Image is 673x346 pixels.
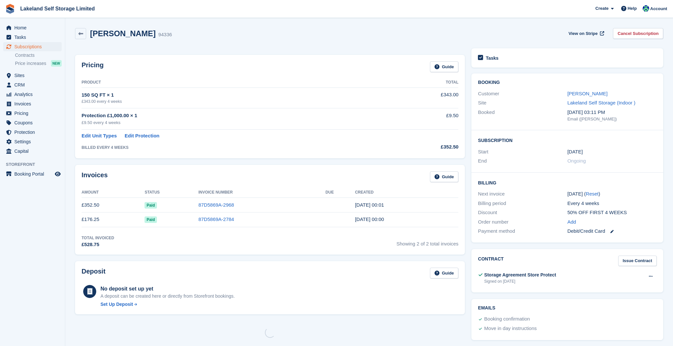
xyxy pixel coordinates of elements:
div: £343.00 every 4 weeks [82,99,389,104]
h2: Invoices [82,171,108,182]
span: Protection [14,128,54,137]
span: Coupons [14,118,54,127]
div: 94336 [158,31,172,39]
a: menu [3,42,62,51]
td: £343.00 [389,87,458,108]
div: Debit/Credit Card [567,228,657,235]
td: £176.25 [82,212,145,227]
a: menu [3,169,62,179]
h2: Emails [478,306,657,311]
h2: [PERSON_NAME] [90,29,156,38]
div: £9.50 every 4 weeks [82,119,389,126]
span: Help [628,5,637,12]
a: Issue Contract [618,256,657,266]
div: [DATE] 03:11 PM [567,109,657,116]
div: Order number [478,218,567,226]
div: Booking confirmation [484,315,530,323]
h2: Tasks [486,55,498,61]
a: Lakeland Self Storage Limited [18,3,98,14]
a: menu [3,33,62,42]
span: View on Stripe [569,30,598,37]
div: £352.50 [389,143,458,151]
td: £9.50 [389,108,458,130]
th: Invoice Number [198,187,326,198]
h2: Billing [478,179,657,186]
a: menu [3,71,62,80]
div: End [478,157,567,165]
div: Booked [478,109,567,122]
span: Storefront [6,161,65,168]
td: £352.50 [82,198,145,212]
span: Showing 2 of 2 total invoices [396,235,458,248]
h2: Deposit [82,268,105,278]
a: menu [3,90,62,99]
a: menu [3,109,62,118]
a: Add [567,218,576,226]
div: NEW [51,60,62,67]
div: Total Invoiced [82,235,114,241]
div: Email ([PERSON_NAME]) [567,116,657,122]
div: Set Up Deposit [100,301,133,308]
span: Price increases [15,60,46,67]
a: Contracts [15,52,62,58]
a: Reset [586,191,599,197]
span: Subscriptions [14,42,54,51]
span: CRM [14,80,54,89]
span: Create [595,5,608,12]
th: Due [326,187,355,198]
a: Set Up Deposit [100,301,235,308]
a: Preview store [54,170,62,178]
span: Paid [145,216,157,223]
h2: Booking [478,80,657,85]
th: Status [145,187,198,198]
a: Edit Unit Types [82,132,117,140]
a: menu [3,80,62,89]
th: Product [82,77,389,88]
time: 2025-08-17 23:01:17 UTC [355,202,384,208]
div: Discount [478,209,567,216]
th: Amount [82,187,145,198]
a: menu [3,99,62,108]
div: Next invoice [478,190,567,198]
h2: Subscription [478,137,657,143]
span: Home [14,23,54,32]
a: 87D5869A-2968 [198,202,234,208]
div: Payment method [478,228,567,235]
div: Signed on [DATE] [484,278,556,284]
div: 150 SQ FT × 1 [82,91,389,99]
a: Price increases NEW [15,60,62,67]
span: Capital [14,147,54,156]
h2: Contract [478,256,504,266]
span: Invoices [14,99,54,108]
p: A deposit can be created here or directly from Storefront bookings. [100,293,235,300]
span: Booking Portal [14,169,54,179]
img: Steve Aynsley [643,5,649,12]
span: Settings [14,137,54,146]
a: menu [3,147,62,156]
span: Sites [14,71,54,80]
a: [PERSON_NAME] [567,91,607,96]
span: Tasks [14,33,54,42]
span: Ongoing [567,158,586,164]
a: menu [3,23,62,32]
a: Cancel Subscription [613,28,663,39]
div: Every 4 weeks [567,200,657,207]
img: stora-icon-8386f47178a22dfd0bd8f6a31ec36ba5ce8667c1dd55bd0f319d3a0aa187defe.svg [5,4,15,14]
th: Created [355,187,458,198]
span: Pricing [14,109,54,118]
span: Analytics [14,90,54,99]
div: Site [478,99,567,107]
div: Move in day instructions [484,325,537,333]
h2: Pricing [82,61,104,72]
div: [DATE] ( ) [567,190,657,198]
a: View on Stripe [566,28,605,39]
a: menu [3,128,62,137]
th: Total [389,77,458,88]
a: Edit Protection [125,132,160,140]
a: Guide [430,61,459,72]
a: Guide [430,268,459,278]
div: Billing period [478,200,567,207]
div: No deposit set up yet [100,285,235,293]
a: menu [3,137,62,146]
span: Account [650,6,667,12]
